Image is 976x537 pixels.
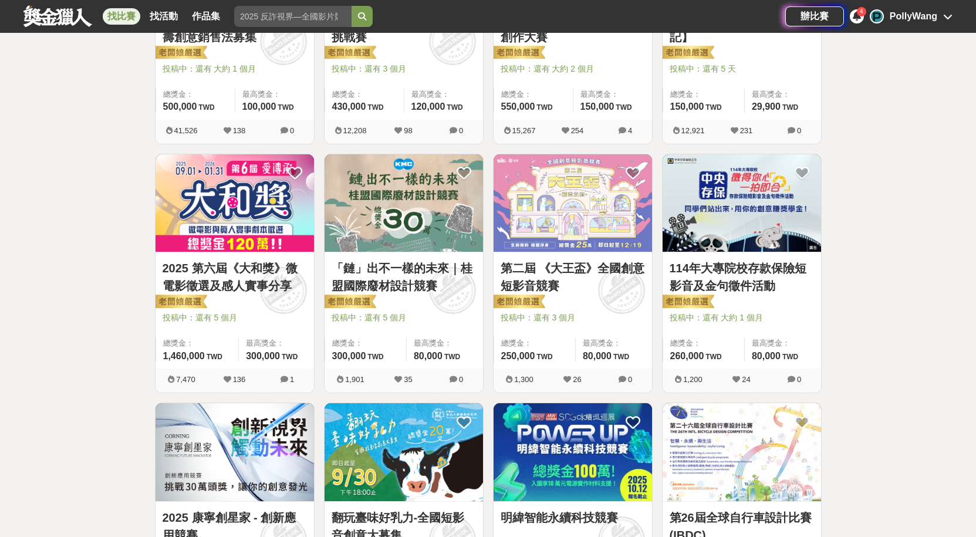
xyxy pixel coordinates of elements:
[153,45,207,62] img: 老闆娘嚴選
[198,103,214,112] span: TWD
[343,126,367,135] span: 12,208
[322,294,376,310] img: 老闆娘嚴選
[290,126,294,135] span: 0
[491,294,545,310] img: 老闆娘嚴選
[163,312,307,324] span: 投稿中：還有 5 個月
[444,353,460,361] span: TWD
[246,337,306,349] span: 最高獎金：
[278,103,293,112] span: TWD
[234,6,352,27] input: 2025 反詐視界—全國影片競賽
[742,375,750,384] span: 24
[663,403,821,501] img: Cover Image
[325,403,483,502] a: Cover Image
[797,375,801,384] span: 0
[332,89,397,100] span: 總獎金：
[163,351,205,361] span: 1,460,000
[345,375,364,384] span: 1,901
[670,351,704,361] span: 260,000
[670,259,814,295] a: 114年大專院校存款保險短影音及金句徵件活動
[145,8,183,25] a: 找活動
[580,89,645,100] span: 最高獎金：
[494,403,652,502] a: Cover Image
[156,403,314,501] img: Cover Image
[494,403,652,501] img: Cover Image
[660,45,714,62] img: 老闆娘嚴選
[282,353,298,361] span: TWD
[752,102,781,112] span: 29,900
[870,9,884,23] div: P
[660,294,714,310] img: 老闆娘嚴選
[414,351,443,361] span: 80,000
[332,63,476,75] span: 投稿中：還有 3 個月
[103,8,140,25] a: 找比賽
[501,89,566,100] span: 總獎金：
[782,353,798,361] span: TWD
[670,312,814,324] span: 投稿中：還有 大約 1 個月
[290,375,294,384] span: 1
[501,509,645,526] a: 明緯智能永續科技競賽
[187,8,225,25] a: 作品集
[332,351,366,361] span: 300,000
[536,103,552,112] span: TWD
[752,351,781,361] span: 80,000
[325,154,483,252] img: Cover Image
[501,351,535,361] span: 250,000
[580,102,614,112] span: 150,000
[740,126,753,135] span: 231
[663,154,821,252] img: Cover Image
[501,102,535,112] span: 550,000
[367,103,383,112] span: TWD
[681,126,705,135] span: 12,921
[414,337,476,349] span: 最高獎金：
[332,312,476,324] span: 投稿中：還有 5 個月
[782,103,798,112] span: TWD
[583,337,645,349] span: 最高獎金：
[325,403,483,501] img: Cover Image
[536,353,552,361] span: TWD
[501,259,645,295] a: 第二屆 《大王盃》全國創意短影音競賽
[670,63,814,75] span: 投稿中：還有 5 天
[860,8,863,15] span: 4
[174,126,198,135] span: 41,526
[459,375,463,384] span: 0
[514,375,533,384] span: 1,300
[233,126,246,135] span: 138
[494,154,652,252] img: Cover Image
[246,351,280,361] span: 300,000
[325,154,483,253] a: Cover Image
[571,126,584,135] span: 254
[233,375,246,384] span: 136
[670,102,704,112] span: 150,000
[797,126,801,135] span: 0
[501,63,645,75] span: 投稿中：還有 大約 2 個月
[176,375,195,384] span: 7,470
[322,45,376,62] img: 老闆娘嚴選
[332,337,399,349] span: 總獎金：
[583,351,612,361] span: 80,000
[501,312,645,324] span: 投稿中：還有 3 個月
[207,353,222,361] span: TWD
[163,63,307,75] span: 投稿中：還有 大約 1 個月
[628,126,632,135] span: 4
[628,375,632,384] span: 0
[705,353,721,361] span: TWD
[411,89,476,100] span: 最高獎金：
[156,154,314,253] a: Cover Image
[752,337,814,349] span: 最高獎金：
[501,337,568,349] span: 總獎金：
[156,403,314,502] a: Cover Image
[459,126,463,135] span: 0
[332,102,366,112] span: 430,000
[163,337,232,349] span: 總獎金：
[494,154,652,253] a: Cover Image
[404,126,412,135] span: 98
[616,103,631,112] span: TWD
[890,9,937,23] div: PollyWang
[367,353,383,361] span: TWD
[242,89,307,100] span: 最高獎金：
[663,403,821,502] a: Cover Image
[163,259,307,295] a: 2025 第六屆《大和獎》微電影徵選及感人實事分享
[163,102,197,112] span: 500,000
[785,6,844,26] a: 辦比賽
[512,126,536,135] span: 15,267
